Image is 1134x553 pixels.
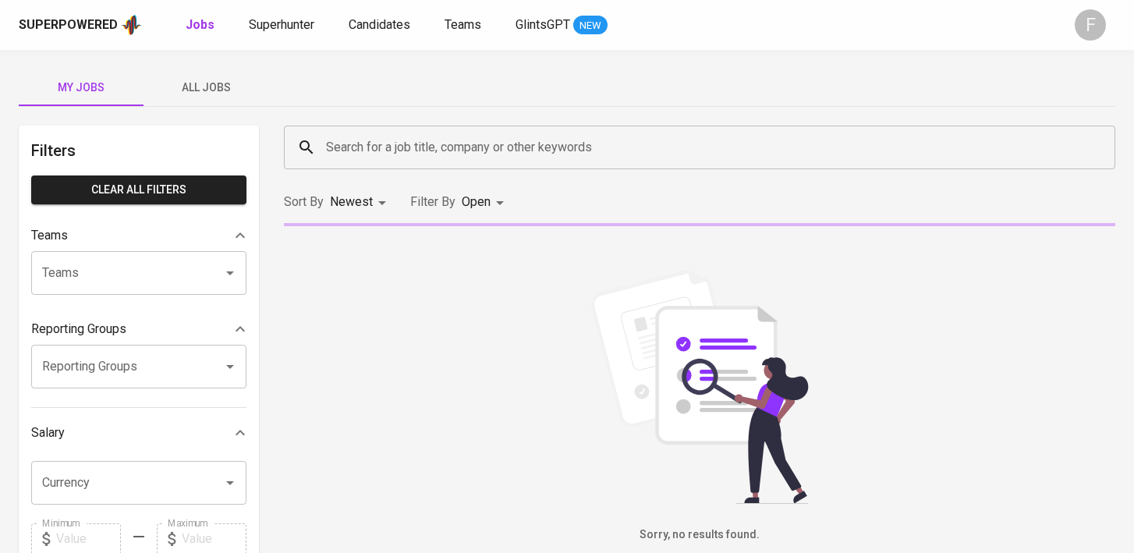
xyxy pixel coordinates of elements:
[121,13,142,37] img: app logo
[19,16,118,34] div: Superpowered
[573,18,608,34] span: NEW
[186,17,214,32] b: Jobs
[462,194,491,209] span: Open
[44,180,234,200] span: Clear All filters
[31,220,246,251] div: Teams
[186,16,218,35] a: Jobs
[284,193,324,211] p: Sort By
[284,526,1115,544] h6: Sorry, no results found.
[153,78,259,97] span: All Jobs
[31,175,246,204] button: Clear All filters
[249,17,314,32] span: Superhunter
[31,226,68,245] p: Teams
[219,356,241,378] button: Open
[31,320,126,339] p: Reporting Groups
[219,262,241,284] button: Open
[349,17,410,32] span: Candidates
[31,314,246,345] div: Reporting Groups
[31,417,246,448] div: Salary
[516,17,570,32] span: GlintsGPT
[516,16,608,35] a: GlintsGPT NEW
[410,193,455,211] p: Filter By
[31,138,246,163] h6: Filters
[28,78,134,97] span: My Jobs
[330,188,392,217] div: Newest
[219,472,241,494] button: Open
[330,193,373,211] p: Newest
[462,188,509,217] div: Open
[31,424,65,442] p: Salary
[583,270,817,504] img: file_searching.svg
[445,17,481,32] span: Teams
[1075,9,1106,41] div: F
[249,16,317,35] a: Superhunter
[445,16,484,35] a: Teams
[349,16,413,35] a: Candidates
[19,13,142,37] a: Superpoweredapp logo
